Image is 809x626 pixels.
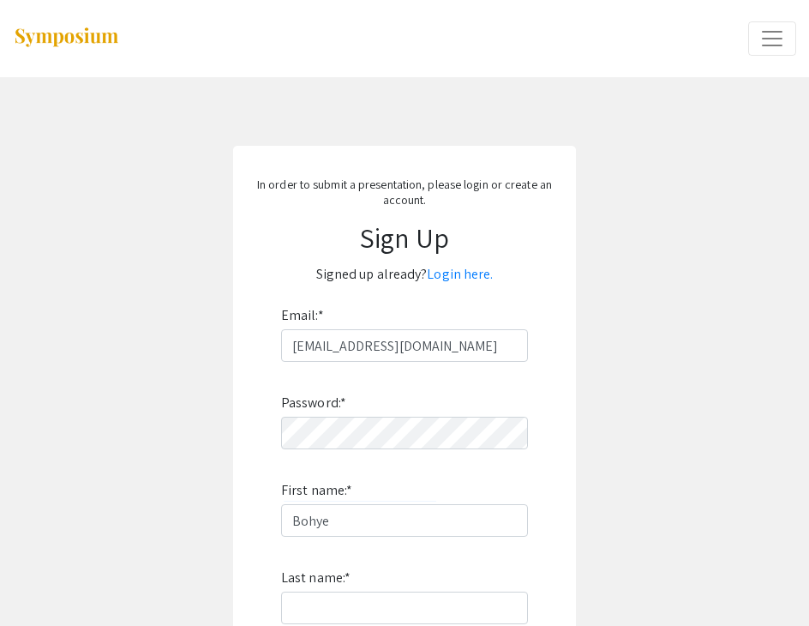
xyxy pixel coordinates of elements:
[427,265,493,283] a: Login here.
[250,261,559,288] p: Signed up already?
[250,177,559,208] p: In order to submit a presentation, please login or create an account.
[281,302,324,329] label: Email:
[281,477,352,504] label: First name:
[281,389,346,417] label: Password:
[250,221,559,254] h1: Sign Up
[281,564,351,592] label: Last name:
[13,549,73,613] iframe: Chat
[748,21,796,56] button: Expand or Collapse Menu
[13,27,120,50] img: Symposium by ForagerOne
